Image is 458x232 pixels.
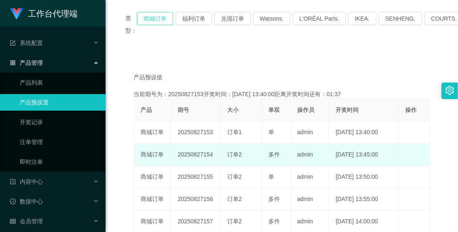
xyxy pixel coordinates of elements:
button: SENHENG. [379,12,422,25]
span: 订单1 [227,129,242,135]
span: 订单2 [227,151,242,158]
i: 图标: table [10,218,16,224]
td: 20250827155 [171,166,221,188]
span: 会员管理 [10,218,43,225]
i: 图标: check-circle-o [10,199,16,204]
button: Watsons. [253,12,290,25]
td: admin [291,166,329,188]
a: 产品预设置 [20,94,99,111]
span: 产品管理 [10,59,43,66]
i: 图标: setting [445,86,454,95]
td: admin [291,188,329,211]
a: 工作台代理端 [10,10,78,17]
a: 即时注单 [20,154,99,170]
span: 单 [268,173,274,180]
span: 多件 [268,218,280,225]
span: 期号 [178,107,189,113]
td: 20250827156 [171,188,221,211]
button: 商城订单 [137,12,173,25]
span: 订单2 [227,173,242,180]
a: 注单管理 [20,134,99,150]
span: 大小 [227,107,239,113]
td: [DATE] 13:55:00 [329,188,399,211]
i: 图标: form [10,40,16,46]
button: 福利订单 [176,12,212,25]
td: admin [291,144,329,166]
button: L'ORÉAL Paris. [293,12,346,25]
td: 20250827153 [171,121,221,144]
span: 操作员 [297,107,315,113]
td: 商城订单 [134,144,171,166]
td: 商城订单 [134,188,171,211]
span: 订单2 [227,218,242,225]
td: 商城订单 [134,166,171,188]
td: 20250827154 [171,144,221,166]
span: 多件 [268,196,280,202]
span: 订单2 [227,196,242,202]
span: 系统配置 [10,40,43,46]
h1: 工作台代理端 [28,0,78,27]
span: 操作 [405,107,417,113]
td: [DATE] 13:45:00 [329,144,399,166]
span: 单双 [268,107,280,113]
td: admin [291,121,329,144]
div: 当前期号为：20250827153开奖时间：[DATE] 13:40:00距离开奖时间还有：01:37 [134,90,430,99]
span: 产品预设值 [134,73,162,82]
span: 产品 [141,107,152,113]
i: 图标: profile [10,179,16,185]
td: [DATE] 13:50:00 [329,166,399,188]
span: 内容中心 [10,178,43,185]
td: 商城订单 [134,121,171,144]
a: 开奖记录 [20,114,99,130]
span: 多件 [268,151,280,158]
span: 单 [268,129,274,135]
td: [DATE] 13:40:00 [329,121,399,144]
a: 产品列表 [20,74,99,91]
span: 类型： [125,12,137,37]
img: logo.9652507e.png [10,8,23,20]
i: 图标: appstore-o [10,60,16,66]
button: 兑现订单 [214,12,251,25]
button: IKEA. [348,12,376,25]
span: 数据中心 [10,198,43,205]
span: 开奖时间 [336,107,359,113]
